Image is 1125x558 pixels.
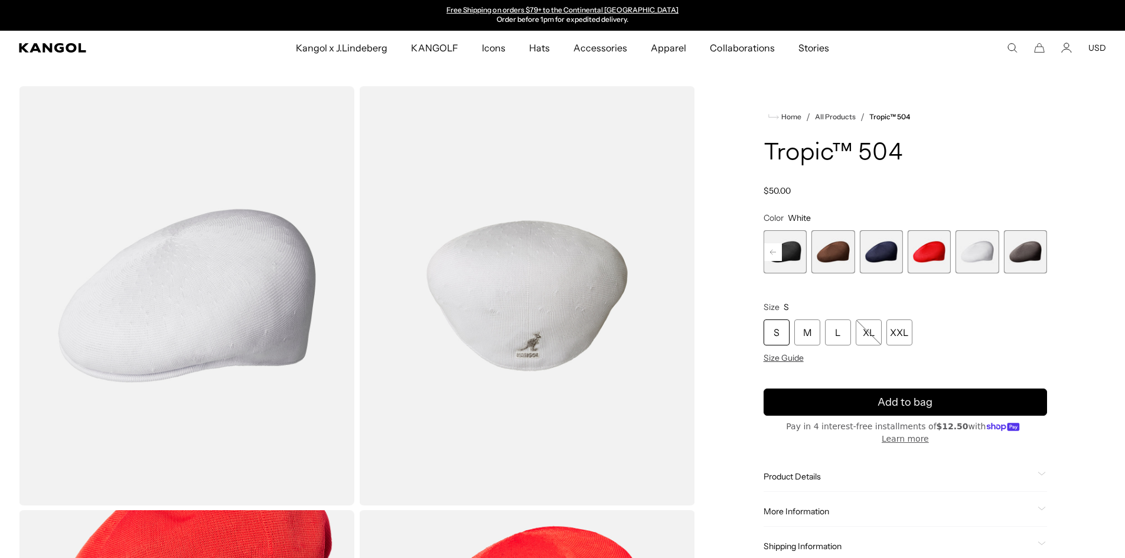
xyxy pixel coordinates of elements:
a: Icons [470,31,517,65]
div: 5 of 9 [811,230,855,273]
span: Home [779,113,801,121]
span: Icons [482,31,506,65]
span: Apparel [651,31,686,65]
label: White [956,230,999,273]
a: Tropic™ 504 [869,113,910,121]
div: XXL [886,319,912,345]
a: Home [768,112,801,122]
label: Black [764,230,807,273]
div: Announcement [441,6,684,25]
div: 7 of 9 [908,230,951,273]
a: Kangol [19,43,195,53]
div: XL [856,319,882,345]
span: Size [764,302,780,312]
a: Stories [787,31,841,65]
div: M [794,319,820,345]
div: 6 of 9 [859,230,902,273]
span: Color [764,213,784,223]
div: S [764,319,790,345]
img: color-white [359,86,694,505]
a: Account [1061,43,1072,53]
span: $50.00 [764,185,791,196]
label: Brown [811,230,855,273]
div: L [825,319,851,345]
button: Add to bag [764,389,1047,416]
span: Kangol x J.Lindeberg [296,31,388,65]
span: Add to bag [878,394,932,410]
p: Order before 1pm for expedited delivery. [446,15,679,25]
img: color-white [19,86,354,505]
a: Collaborations [698,31,786,65]
span: Hats [529,31,550,65]
label: Navy [859,230,902,273]
li: / [801,110,810,124]
span: Product Details [764,471,1033,482]
span: Accessories [573,31,627,65]
a: All Products [815,113,856,121]
button: Cart [1034,43,1045,53]
span: Size Guide [764,353,804,363]
span: White [788,213,811,223]
label: Scarlet [908,230,951,273]
a: Free Shipping on orders $79+ to the Continental [GEOGRAPHIC_DATA] [446,5,679,14]
div: 4 of 9 [764,230,807,273]
span: KANGOLF [411,31,458,65]
span: Collaborations [710,31,774,65]
li: / [856,110,865,124]
nav: breadcrumbs [764,110,1047,124]
h1: Tropic™ 504 [764,141,1047,167]
div: 9 of 9 [1004,230,1047,273]
a: Hats [517,31,562,65]
summary: Search here [1007,43,1018,53]
a: KANGOLF [399,31,469,65]
span: S [784,302,789,312]
a: Accessories [562,31,639,65]
label: Charcoal [1004,230,1047,273]
div: 8 of 9 [956,230,999,273]
a: Kangol x J.Lindeberg [284,31,400,65]
span: More Information [764,506,1033,517]
div: 2 of 2 [441,6,684,25]
span: Shipping Information [764,541,1033,552]
button: USD [1088,43,1106,53]
a: Apparel [639,31,698,65]
slideshow-component: Announcement bar [441,6,684,25]
span: Stories [798,31,829,65]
